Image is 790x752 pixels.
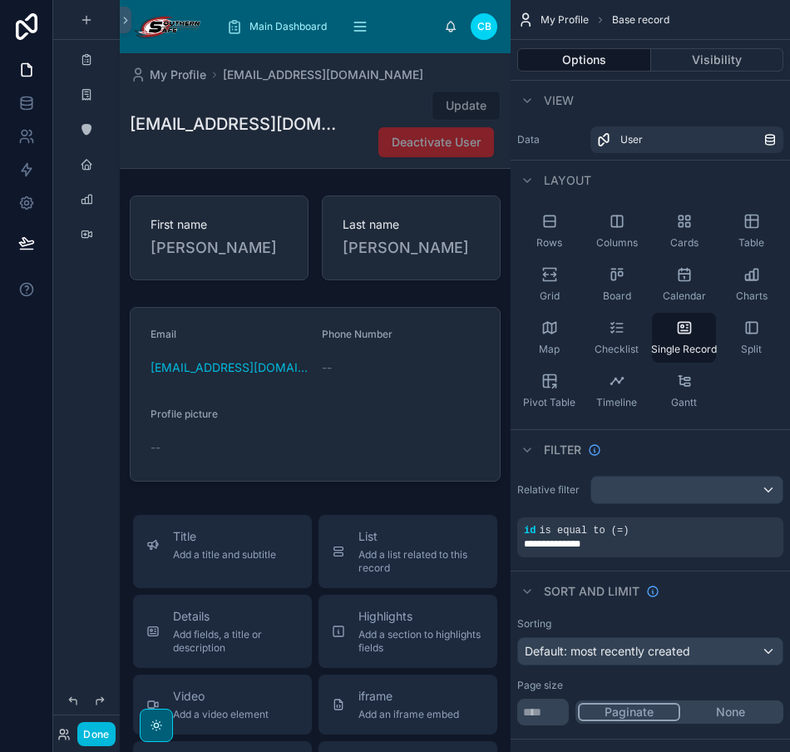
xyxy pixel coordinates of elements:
[130,112,340,136] h1: [EMAIL_ADDRESS][DOMAIN_NAME]
[652,313,716,363] button: Single Record
[541,13,589,27] span: My Profile
[517,617,551,631] label: Sorting
[612,13,669,27] span: Base record
[133,13,201,40] img: App logo
[651,48,784,72] button: Visibility
[680,703,781,721] button: None
[585,260,649,309] button: Board
[517,483,584,497] label: Relative filter
[620,133,643,146] span: User
[215,8,444,45] div: scrollable content
[585,206,649,256] button: Columns
[544,92,574,109] span: View
[578,703,680,721] button: Paginate
[517,48,651,72] button: Options
[539,343,560,356] span: Map
[736,289,768,303] span: Charts
[150,67,206,83] span: My Profile
[596,236,638,250] span: Columns
[652,206,716,256] button: Cards
[670,236,699,250] span: Cards
[741,343,762,356] span: Split
[596,396,637,409] span: Timeline
[544,442,581,458] span: Filter
[517,260,581,309] button: Grid
[671,396,697,409] span: Gantt
[525,644,690,658] span: Default: most recently created
[517,206,581,256] button: Rows
[590,126,783,153] a: User
[517,133,584,146] label: Data
[77,722,115,746] button: Done
[595,343,639,356] span: Checklist
[738,236,764,250] span: Table
[540,289,560,303] span: Grid
[130,67,206,83] a: My Profile
[539,525,629,537] span: is equal to (=)
[719,206,783,256] button: Table
[517,313,581,363] button: Map
[663,289,706,303] span: Calendar
[524,525,536,537] span: id
[652,366,716,416] button: Gantt
[585,313,649,363] button: Checklist
[652,260,716,309] button: Calendar
[603,289,631,303] span: Board
[719,313,783,363] button: Split
[249,20,327,33] span: Main Dashboard
[223,67,423,83] a: [EMAIL_ADDRESS][DOMAIN_NAME]
[651,343,717,356] span: Single Record
[221,12,338,42] a: Main Dashboard
[544,172,591,189] span: Layout
[536,236,562,250] span: Rows
[477,20,491,33] span: CB
[585,366,649,416] button: Timeline
[517,679,563,692] label: Page size
[544,583,639,600] span: Sort And Limit
[719,260,783,309] button: Charts
[517,637,783,665] button: Default: most recently created
[523,396,575,409] span: Pivot Table
[517,366,581,416] button: Pivot Table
